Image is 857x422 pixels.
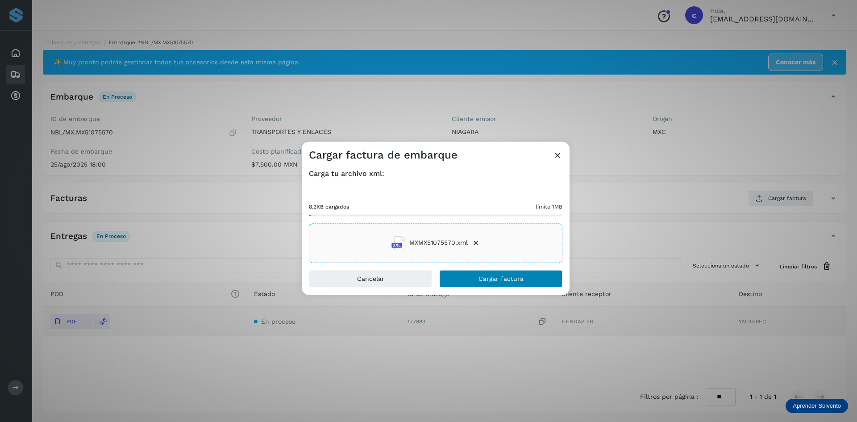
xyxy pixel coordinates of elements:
[439,270,562,288] button: Cargar factura
[309,149,458,162] h3: Cargar factura de embarque
[478,276,524,282] span: Cargar factura
[309,169,562,178] h4: Carga tu archivo xml:
[309,203,349,211] span: 8.2KB cargados
[536,203,562,211] span: límite 1MB
[357,276,384,282] span: Cancelar
[793,402,841,409] p: Aprender Solvento
[786,399,848,413] div: Aprender Solvento
[409,238,468,248] span: MXMX51075570.xml
[309,270,432,288] button: Cancelar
